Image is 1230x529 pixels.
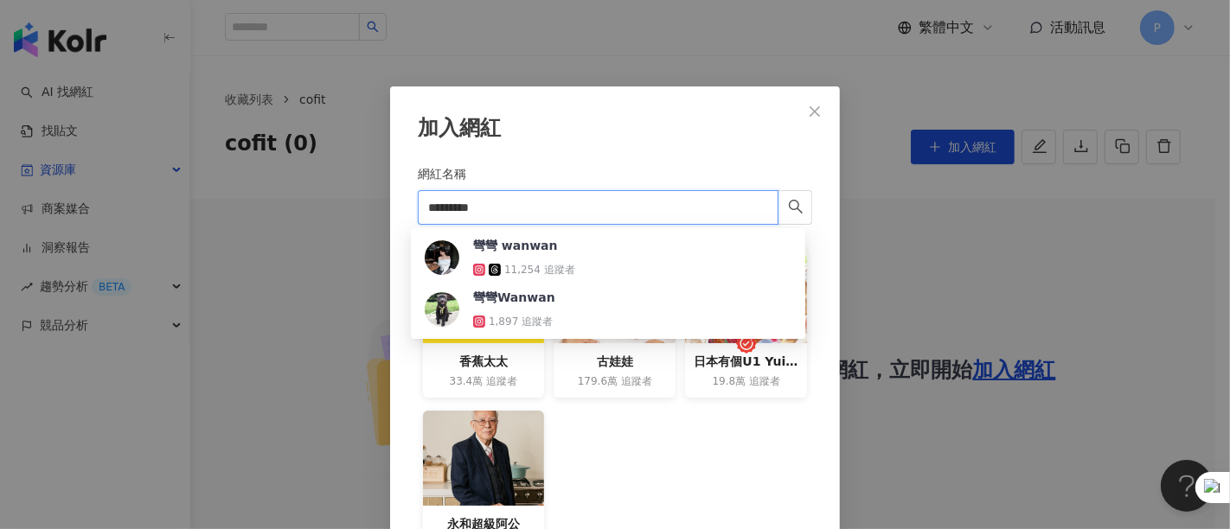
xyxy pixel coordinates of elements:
[798,94,832,129] button: Close
[808,105,822,118] span: close
[788,199,804,214] span: search
[578,374,618,389] span: 179.6萬
[694,352,798,371] div: 日本有個U1 YuiTube
[621,374,652,389] span: 追蹤者
[425,240,459,275] img: KOL Avatar
[450,374,484,389] span: 33.4萬
[504,263,575,277] div: 11,254 追蹤者
[418,164,478,183] label: 網紅名稱
[473,237,558,254] div: 彎彎 wanwan
[749,374,780,389] span: 追蹤者
[432,352,536,371] div: 香蕉太太
[425,292,459,327] img: KOL Avatar
[486,374,517,389] span: 追蹤者
[414,284,802,335] div: 彎彎Wanwan
[489,315,553,329] div: 1,897 追蹤者
[713,374,746,389] span: 19.8萬
[418,190,778,225] input: 網紅名稱
[414,232,802,284] div: 彎彎 wanwan
[473,289,555,306] div: 彎彎Wanwan
[418,114,812,143] div: 加入網紅
[562,352,667,371] div: 古娃娃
